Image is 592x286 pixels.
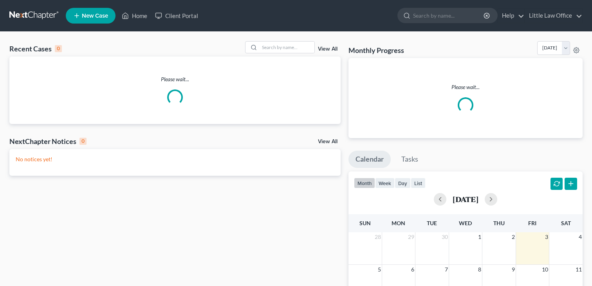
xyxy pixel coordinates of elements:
[528,220,536,226] span: Fri
[541,265,549,274] span: 10
[374,232,382,242] span: 28
[260,42,314,53] input: Search by name...
[511,265,516,274] span: 9
[118,9,151,23] a: Home
[441,232,449,242] span: 30
[392,220,405,226] span: Mon
[544,232,549,242] span: 3
[498,9,524,23] a: Help
[459,220,472,226] span: Wed
[348,46,404,55] h3: Monthly Progress
[82,13,108,19] span: New Case
[79,138,87,145] div: 0
[9,44,62,53] div: Recent Cases
[354,178,375,188] button: month
[394,151,425,168] a: Tasks
[348,151,391,168] a: Calendar
[318,139,338,144] a: View All
[359,220,371,226] span: Sun
[453,195,478,203] h2: [DATE]
[151,9,202,23] a: Client Portal
[493,220,505,226] span: Thu
[525,9,582,23] a: Little Law Office
[575,265,583,274] span: 11
[16,155,334,163] p: No notices yet!
[477,232,482,242] span: 1
[413,8,485,23] input: Search by name...
[407,232,415,242] span: 29
[511,232,516,242] span: 2
[477,265,482,274] span: 8
[9,75,341,83] p: Please wait...
[444,265,449,274] span: 7
[427,220,437,226] span: Tue
[355,83,576,91] p: Please wait...
[395,178,411,188] button: day
[55,45,62,52] div: 0
[411,178,426,188] button: list
[318,46,338,52] a: View All
[9,137,87,146] div: NextChapter Notices
[561,220,571,226] span: Sat
[578,232,583,242] span: 4
[410,265,415,274] span: 6
[377,265,382,274] span: 5
[375,178,395,188] button: week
